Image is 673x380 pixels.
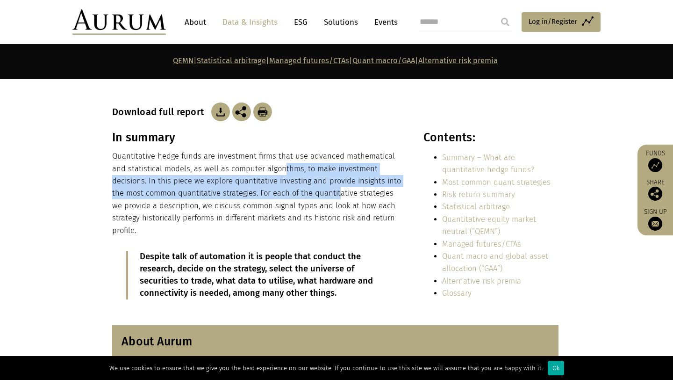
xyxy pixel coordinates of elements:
[253,102,272,121] img: Download Article
[642,208,668,231] a: Sign up
[548,361,564,375] div: Ok
[522,12,601,32] a: Log in/Register
[112,150,403,237] p: Quantitative hedge funds are investment firms that use advanced mathematical and statistical mode...
[642,179,668,201] div: Share
[442,153,534,174] a: Summary – What are quantitative hedge funds?
[423,131,558,145] h3: Contents:
[529,16,577,27] span: Log in/Register
[648,158,662,172] img: Access Funds
[496,13,515,31] input: Submit
[232,102,251,121] img: Share this post
[442,277,521,285] a: Alternative risk premia
[352,56,415,65] a: Quant macro/GAA
[218,14,282,31] a: Data & Insights
[648,187,662,201] img: Share this post
[648,217,662,231] img: Sign up to our newsletter
[197,56,266,65] a: Statistical arbitrage
[180,14,211,31] a: About
[173,56,193,65] a: QEMN
[140,251,377,300] p: Despite talk of automation it is people that conduct the research, decide on the strategy, select...
[442,202,510,211] a: Statistical arbitrage
[72,9,166,35] img: Aurum
[122,335,549,349] h3: About Aurum
[442,178,551,187] a: Most common quant strategies
[211,102,230,121] img: Download Article
[442,190,515,199] a: Risk return summary
[442,240,521,248] a: Managed futures/CTAs
[112,106,209,117] h3: Download full report
[418,56,498,65] a: Alternative risk premia
[370,14,398,31] a: Events
[642,149,668,172] a: Funds
[442,215,536,236] a: Quantitative equity market neutral (“QEMN”)
[289,14,312,31] a: ESG
[442,252,548,273] a: Quant macro and global asset allocation (“GAA”)
[269,56,349,65] a: Managed futures/CTAs
[112,131,403,145] h3: In summary
[442,289,472,298] a: Glossary
[319,14,363,31] a: Solutions
[173,56,498,65] strong: | | | |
